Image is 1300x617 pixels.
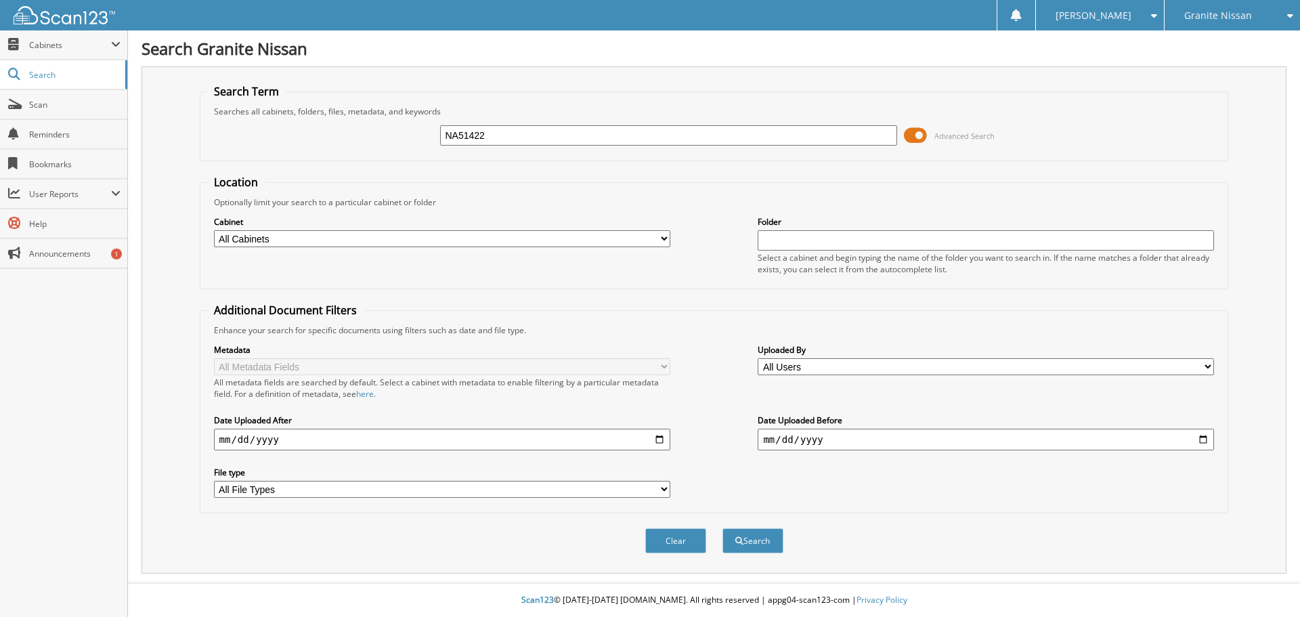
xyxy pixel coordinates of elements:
[645,528,706,553] button: Clear
[207,106,1221,117] div: Searches all cabinets, folders, files, metadata, and keywords
[207,175,265,190] legend: Location
[29,39,111,51] span: Cabinets
[29,129,121,140] span: Reminders
[142,37,1286,60] h1: Search Granite Nissan
[214,429,670,450] input: start
[207,84,286,99] legend: Search Term
[214,377,670,400] div: All metadata fields are searched by default. Select a cabinet with metadata to enable filtering b...
[29,248,121,259] span: Announcements
[1056,12,1131,20] span: [PERSON_NAME]
[758,429,1214,450] input: end
[214,344,670,356] label: Metadata
[14,6,115,24] img: scan123-logo-white.svg
[934,131,995,141] span: Advanced Search
[722,528,783,553] button: Search
[214,414,670,426] label: Date Uploaded After
[207,303,364,318] legend: Additional Document Filters
[758,216,1214,228] label: Folder
[29,188,111,200] span: User Reports
[29,69,118,81] span: Search
[29,99,121,110] span: Scan
[207,324,1221,336] div: Enhance your search for specific documents using filters such as date and file type.
[758,414,1214,426] label: Date Uploaded Before
[128,584,1300,617] div: © [DATE]-[DATE] [DOMAIN_NAME]. All rights reserved | appg04-scan123-com |
[214,216,670,228] label: Cabinet
[111,249,122,259] div: 1
[29,218,121,230] span: Help
[758,344,1214,356] label: Uploaded By
[207,196,1221,208] div: Optionally limit your search to a particular cabinet or folder
[758,252,1214,275] div: Select a cabinet and begin typing the name of the folder you want to search in. If the name match...
[29,158,121,170] span: Bookmarks
[1184,12,1252,20] span: Granite Nissan
[356,388,374,400] a: here
[521,594,554,605] span: Scan123
[214,467,670,478] label: File type
[857,594,907,605] a: Privacy Policy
